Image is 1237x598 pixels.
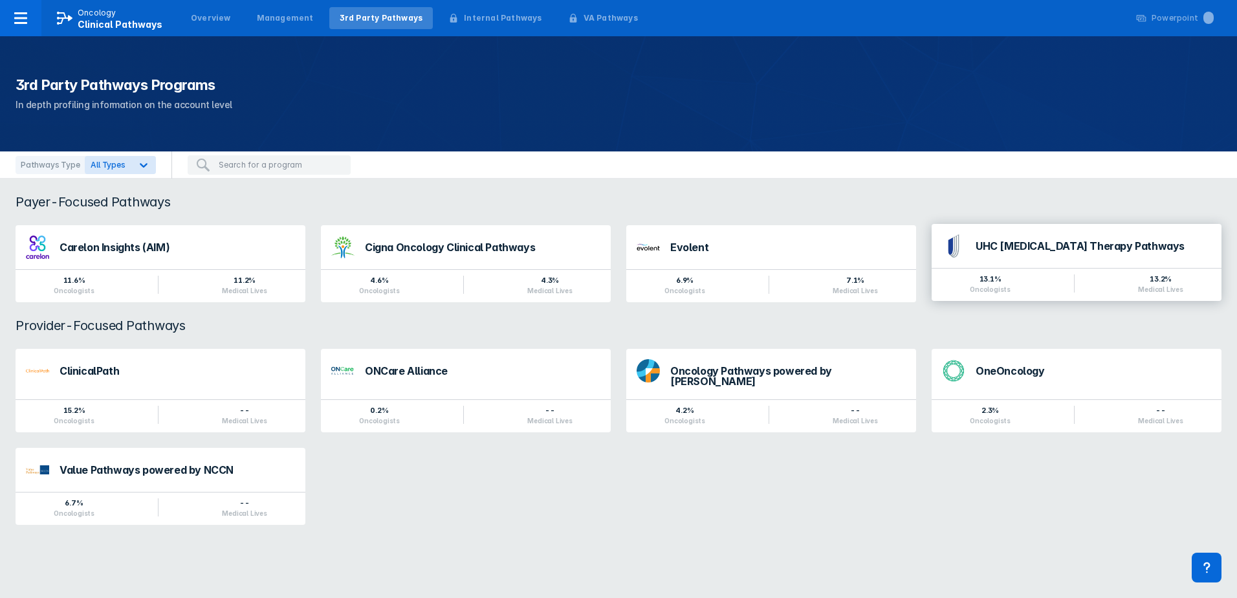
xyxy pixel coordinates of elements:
div: UHC [MEDICAL_DATA] Therapy Pathways [976,241,1211,251]
div: Oncologists [359,287,400,294]
a: 3rd Party Pathways [329,7,433,29]
div: Medical Lives [527,417,572,425]
p: In depth profiling information on the account level [16,97,1221,113]
div: ClinicalPath [60,366,295,376]
div: -- [222,498,267,508]
a: Management [246,7,324,29]
div: Internal Pathways [464,12,542,24]
a: ONCare Alliance0.2%Oncologists--Medical Lives [321,349,611,432]
div: ONCare Alliance [365,366,600,376]
div: 2.3% [970,405,1011,415]
div: Management [257,12,314,24]
span: Clinical Pathways [78,19,162,30]
div: VA Pathways [584,12,638,24]
div: OneOncology [976,366,1211,376]
img: oneoncology.png [942,359,965,382]
div: Medical Lives [1138,285,1183,293]
div: Oncologists [54,509,94,517]
span: All Types [91,160,125,170]
input: Search for a program [219,159,343,171]
div: Cigna Oncology Clinical Pathways [365,242,600,252]
img: cigna-oncology-clinical-pathways.png [331,236,355,259]
img: new-century-health.png [637,236,660,259]
div: -- [833,405,877,415]
img: oncare-alliance.png [331,359,355,382]
div: Powerpoint [1152,12,1214,24]
div: Oncologists [970,285,1011,293]
div: Medical Lives [222,287,267,294]
div: Carelon Insights (AIM) [60,242,295,252]
div: 11.2% [222,275,267,285]
a: Carelon Insights (AIM)11.6%Oncologists11.2%Medical Lives [16,225,305,302]
div: Oncologists [970,417,1011,425]
p: Oncology [78,7,116,19]
div: 7.1% [833,275,877,285]
div: Evolent [670,242,906,252]
div: -- [1138,405,1183,415]
div: Oncologists [54,287,94,294]
img: dfci-pathways.png [637,359,660,382]
div: 4.2% [664,405,705,415]
div: Medical Lives [833,417,877,425]
a: Overview [181,7,241,29]
div: Overview [191,12,231,24]
div: Oncologists [664,417,705,425]
div: Oncologists [54,417,94,425]
div: Medical Lives [527,287,572,294]
a: UHC [MEDICAL_DATA] Therapy Pathways13.1%Oncologists13.2%Medical Lives [932,225,1221,302]
a: Value Pathways powered by NCCN6.7%Oncologists--Medical Lives [16,448,305,525]
div: 0.2% [359,405,400,415]
img: uhc-pathways.png [942,234,965,258]
div: Oncologists [359,417,400,425]
h1: 3rd Party Pathways Programs [16,75,1221,94]
div: -- [222,405,267,415]
div: Medical Lives [1138,417,1183,425]
div: Pathways Type [16,156,85,174]
div: Medical Lives [222,509,267,517]
div: 4.3% [527,275,572,285]
a: ClinicalPath15.2%Oncologists--Medical Lives [16,349,305,432]
div: Contact Support [1192,553,1221,582]
div: Value Pathways powered by NCCN [60,465,295,475]
img: value-pathways-nccn.png [26,465,49,474]
div: 11.6% [54,275,94,285]
div: 13.2% [1138,274,1183,284]
a: Cigna Oncology Clinical Pathways4.6%Oncologists4.3%Medical Lives [321,225,611,302]
div: Medical Lives [833,287,877,294]
a: Evolent6.9%Oncologists7.1%Medical Lives [626,225,916,302]
a: OneOncology2.3%Oncologists--Medical Lives [932,349,1221,432]
div: 4.6% [359,275,400,285]
div: 6.9% [664,275,705,285]
div: Medical Lives [222,417,267,425]
div: 6.7% [54,498,94,508]
div: -- [527,405,572,415]
div: 15.2% [54,405,94,415]
div: 13.1% [970,274,1011,284]
div: 3rd Party Pathways [340,12,423,24]
a: Oncology Pathways powered by [PERSON_NAME]4.2%Oncologists--Medical Lives [626,349,916,432]
img: via-oncology.png [26,359,49,382]
div: Oncologists [664,287,705,294]
img: carelon-insights.png [26,236,49,259]
div: Oncology Pathways powered by [PERSON_NAME] [670,366,906,386]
